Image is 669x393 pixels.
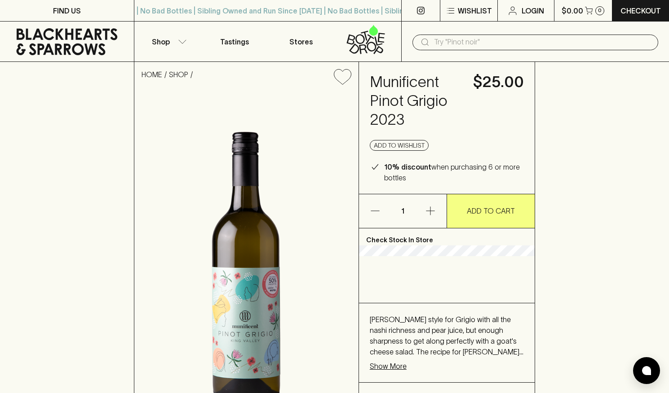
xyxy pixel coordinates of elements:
p: 0 [598,8,602,13]
button: Add to wishlist [330,65,355,88]
p: Shop [152,36,170,47]
h4: $25.00 [473,73,524,92]
a: SHOP [169,70,188,79]
span: [PERSON_NAME] style for Grigio with all the nashi richness and pear juice, but enough sharpness t... [370,315,523,377]
p: Wishlist [458,5,492,16]
p: ADD TO CART [467,205,515,216]
p: Login [522,5,544,16]
p: Check Stock In Store [359,228,535,245]
button: ADD TO CART [447,194,535,228]
button: Shop [134,22,201,61]
p: Show More [370,361,407,371]
p: Checkout [620,5,661,16]
p: FIND US [53,5,81,16]
input: Try "Pinot noir" [434,35,651,49]
img: bubble-icon [642,366,651,375]
a: HOME [142,70,162,79]
p: Tastings [220,36,249,47]
button: Add to wishlist [370,140,429,151]
h4: Munificent Pinot Grigio 2023 [370,73,462,129]
b: 10% discount [384,163,431,171]
a: Stores [268,22,335,61]
p: when purchasing 6 or more bottles [384,162,524,183]
p: Stores [289,36,313,47]
a: Tastings [201,22,268,61]
p: $0.00 [562,5,583,16]
p: 1 [392,194,414,228]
